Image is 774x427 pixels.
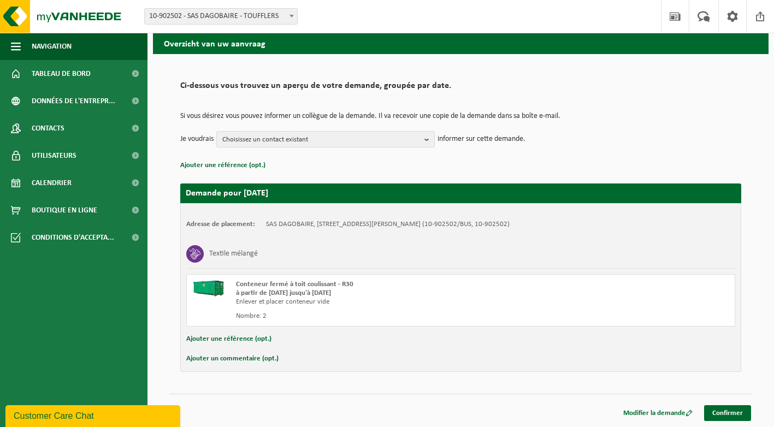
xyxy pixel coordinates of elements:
[153,32,769,54] h2: Overzicht van uw aanvraag
[32,197,97,224] span: Boutique en ligne
[180,81,741,96] h2: Ci-dessous vous trouvez un aperçu de votre demande, groupée par date.
[32,142,76,169] span: Utilisateurs
[5,403,182,427] iframe: chat widget
[236,281,353,288] span: Conteneur fermé à toit coulissant - R30
[32,60,91,87] span: Tableau de bord
[236,289,331,296] strong: à partir de [DATE] jusqu'à [DATE]
[236,298,505,306] div: Enlever et placer conteneur vide
[192,280,225,296] img: HK-XR-30-GN-00.png
[180,131,214,147] p: Je voudrais
[144,8,298,25] span: 10-902502 - SAS DAGOBAIRE - TOUFFLERS
[32,115,64,142] span: Contacts
[266,220,510,229] td: SAS DAGOBAIRE, [STREET_ADDRESS][PERSON_NAME] (10-902502/BUS, 10-902502)
[186,332,271,346] button: Ajouter une référence (opt.)
[704,405,751,421] a: Confirmer
[615,405,701,421] a: Modifier la demande
[180,112,741,120] p: Si vous désirez vous pouvez informer un collègue de la demande. Il va recevoir une copie de la de...
[186,352,279,366] button: Ajouter un commentaire (opt.)
[216,131,435,147] button: Choisissez un contact existant
[222,132,420,148] span: Choisissez un contact existant
[186,221,255,228] strong: Adresse de placement:
[32,33,72,60] span: Navigation
[186,189,268,198] strong: Demande pour [DATE]
[32,224,114,251] span: Conditions d'accepta...
[145,9,297,24] span: 10-902502 - SAS DAGOBAIRE - TOUFFLERS
[32,169,72,197] span: Calendrier
[438,131,525,147] p: informer sur cette demande.
[209,245,258,263] h3: Textile mélangé
[32,87,115,115] span: Données de l'entrepr...
[180,158,265,173] button: Ajouter une référence (opt.)
[236,312,505,321] div: Nombre: 2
